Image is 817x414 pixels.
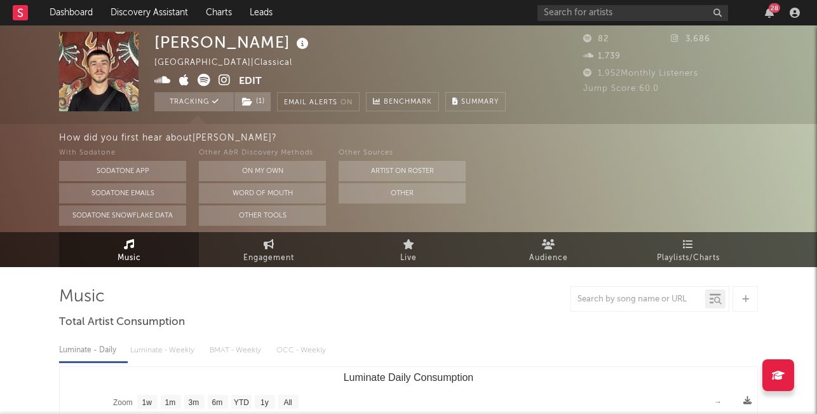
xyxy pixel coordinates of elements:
[243,251,294,266] span: Engagement
[59,315,185,330] span: Total Artist Consumption
[154,92,234,111] button: Tracking
[384,95,432,110] span: Benchmark
[461,99,499,106] span: Summary
[59,146,186,161] div: With Sodatone
[199,161,326,181] button: On My Own
[239,74,262,90] button: Edit
[154,32,312,53] div: [PERSON_NAME]
[583,52,621,60] span: 1,739
[59,232,199,267] a: Music
[618,232,758,267] a: Playlists/Charts
[400,251,417,266] span: Live
[529,251,568,266] span: Audience
[260,398,269,407] text: 1y
[59,205,186,226] button: Sodatone Snowflake Data
[714,397,722,406] text: →
[118,251,141,266] span: Music
[571,294,705,305] input: Search by song name or URL
[583,35,609,43] span: 82
[59,161,186,181] button: Sodatone App
[277,92,360,111] button: Email AlertsOn
[478,232,618,267] a: Audience
[59,130,817,146] div: How did you first hear about [PERSON_NAME] ?
[199,183,326,204] button: Word Of Mouth
[583,69,698,78] span: 1,952 Monthly Listeners
[142,398,152,407] text: 1w
[59,183,186,204] button: Sodatone Emails
[234,92,271,111] span: ( 1 )
[339,232,478,267] a: Live
[445,92,506,111] button: Summary
[366,92,439,111] a: Benchmark
[583,85,659,93] span: Jump Score: 60.0
[339,183,466,204] button: Other
[537,5,728,21] input: Search for artists
[189,398,199,407] text: 3m
[154,55,321,71] div: [GEOGRAPHIC_DATA] | Classical
[657,251,720,266] span: Playlists/Charts
[212,398,223,407] text: 6m
[234,92,271,111] button: (1)
[339,146,466,161] div: Other Sources
[765,8,774,18] button: 28
[344,372,474,383] text: Luminate Daily Consumption
[339,161,466,181] button: Artist on Roster
[769,3,780,13] div: 28
[283,398,292,407] text: All
[199,146,326,161] div: Other A&R Discovery Methods
[165,398,176,407] text: 1m
[199,205,326,226] button: Other Tools
[671,35,710,43] span: 3,686
[341,99,353,106] em: On
[113,398,133,407] text: Zoom
[234,398,249,407] text: YTD
[199,232,339,267] a: Engagement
